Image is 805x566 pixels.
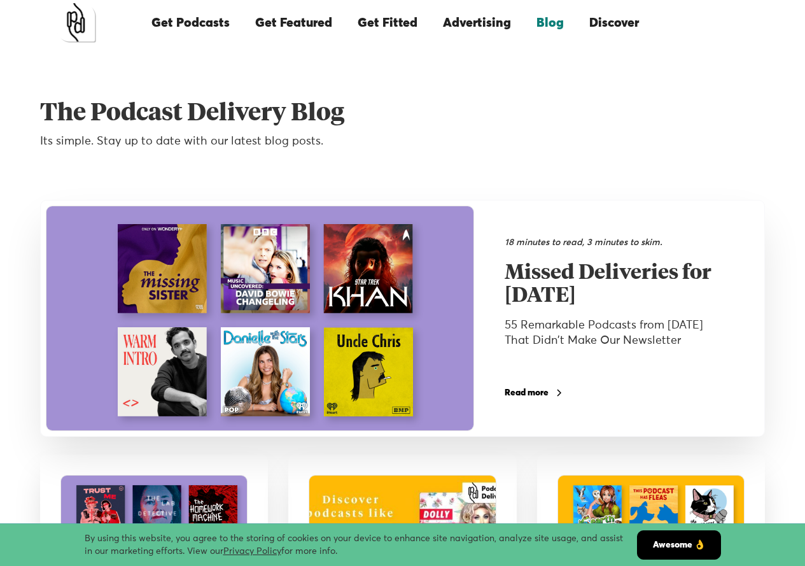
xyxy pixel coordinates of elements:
a: Get Podcasts [139,1,242,45]
div: 18 minutes to read, 3 minutes to skim. [505,236,662,249]
a: 18 minutes to read, 3 minutes to skim.Missed Deliveries for [DATE]55 Remarkable Podcasts from [DA... [46,206,759,431]
h2: Missed Deliveries for [DATE] [505,262,729,308]
a: Get Featured [242,1,345,45]
p: Its simple. Stay up to date with our latest blog posts. [40,134,529,149]
a: Discover [577,1,652,45]
a: Advertising [430,1,524,45]
a: Blog [524,1,577,45]
div: By using this website, you agree to the storing of cookies on your device to enhance site navigat... [85,532,637,558]
a: Awesome 👌 [637,530,721,560]
a: Get Fitted [345,1,430,45]
h1: The Podcast Delivery Blog [40,99,529,127]
a: home [57,3,96,43]
div: 55 Remarkable Podcasts from [DATE] That Didn't Make Our Newsletter [505,318,729,348]
a: Privacy Policy [223,547,281,556]
div: Read more [505,388,549,397]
